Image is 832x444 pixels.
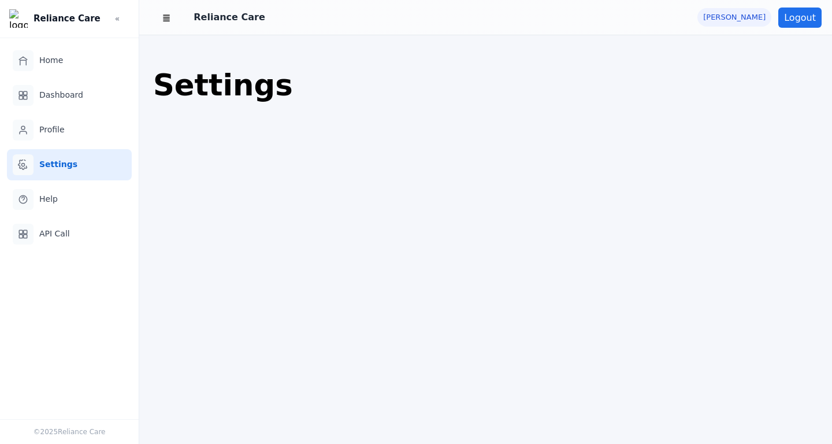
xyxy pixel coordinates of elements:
a: API Call [7,219,132,250]
span: Dashboard [39,89,83,101]
a: Dashboard [7,80,132,111]
div: Reliance Care [34,12,101,25]
a: Settings [7,149,132,180]
button: Logout [778,8,822,28]
button: Toggle sidebar [150,5,183,30]
a: Profile [7,114,132,146]
span: © 2025 Reliance Care [34,428,106,436]
a: Help [7,184,132,215]
img: logo [9,9,28,28]
div: [PERSON_NAME] [697,8,771,27]
div: Reliance Care [194,10,265,24]
span: API Call [39,228,70,240]
button: Toggle sidebar [105,9,129,28]
span: Settings [39,158,77,171]
span: Home [39,54,63,66]
span: Profile [39,124,65,136]
a: Home [7,45,132,76]
span: Help [39,193,58,205]
h1: Settings [153,69,818,101]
